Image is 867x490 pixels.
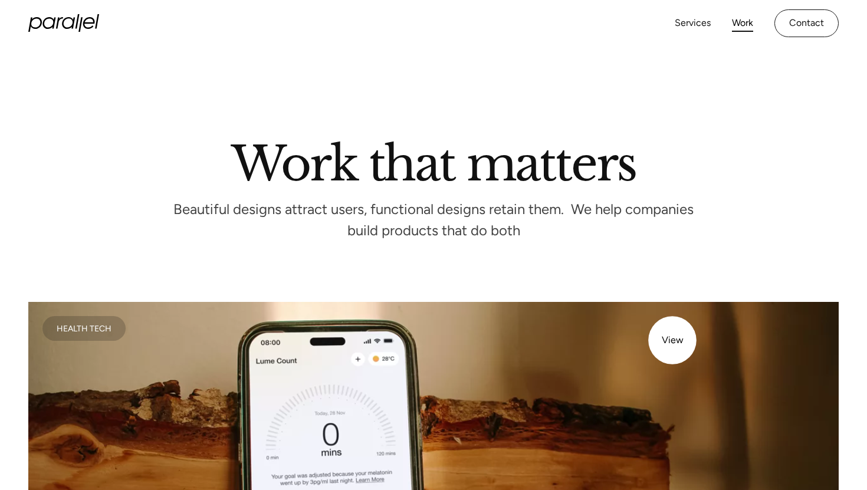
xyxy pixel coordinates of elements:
a: Contact [774,9,839,37]
a: Work [732,15,753,32]
a: Services [675,15,711,32]
h2: Work that matters [97,141,770,181]
p: Beautiful designs attract users, functional designs retain them. We help companies build products... [168,205,699,236]
div: Health Tech [57,325,111,331]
